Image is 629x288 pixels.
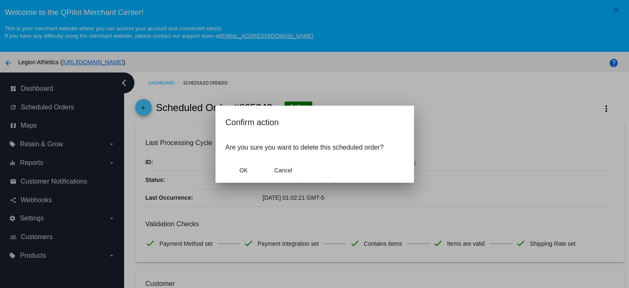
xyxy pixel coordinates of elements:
span: Cancel [274,167,292,174]
span: OK [239,167,247,174]
p: Are you sure you want to delete this scheduled order? [225,144,404,151]
button: Close dialog [265,163,301,178]
h2: Confirm action [225,116,404,129]
button: Close dialog [225,163,262,178]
